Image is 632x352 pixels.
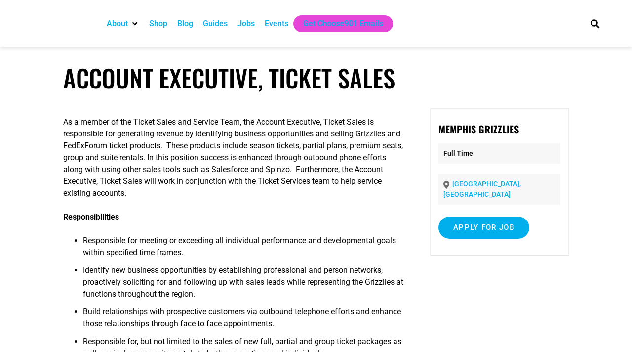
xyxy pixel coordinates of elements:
[438,122,519,136] strong: Memphis Grizzlies
[443,180,521,198] a: [GEOGRAPHIC_DATA], [GEOGRAPHIC_DATA]
[265,18,288,30] a: Events
[203,18,228,30] a: Guides
[102,15,144,32] div: About
[237,18,255,30] a: Jobs
[303,18,383,30] a: Get Choose901 Emails
[63,63,569,92] h1: Account Executive, Ticket Sales
[177,18,193,30] a: Blog
[107,18,128,30] a: About
[438,217,529,239] input: Apply for job
[83,306,405,336] li: Build relationships with prospective customers via outbound telephone efforts and enhance those r...
[438,143,560,164] p: Full Time
[587,15,603,32] div: Search
[83,264,405,306] li: Identify new business opportunities by establishing professional and person networks, proactively...
[63,212,119,221] strong: Responsibilities
[102,15,574,32] nav: Main nav
[149,18,167,30] a: Shop
[63,116,405,199] p: As a member of the Ticket Sales and Service Team, the Account Executive, Ticket Sales is responsi...
[83,235,405,264] li: Responsible for meeting or exceeding all individual performance and developmental goals within sp...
